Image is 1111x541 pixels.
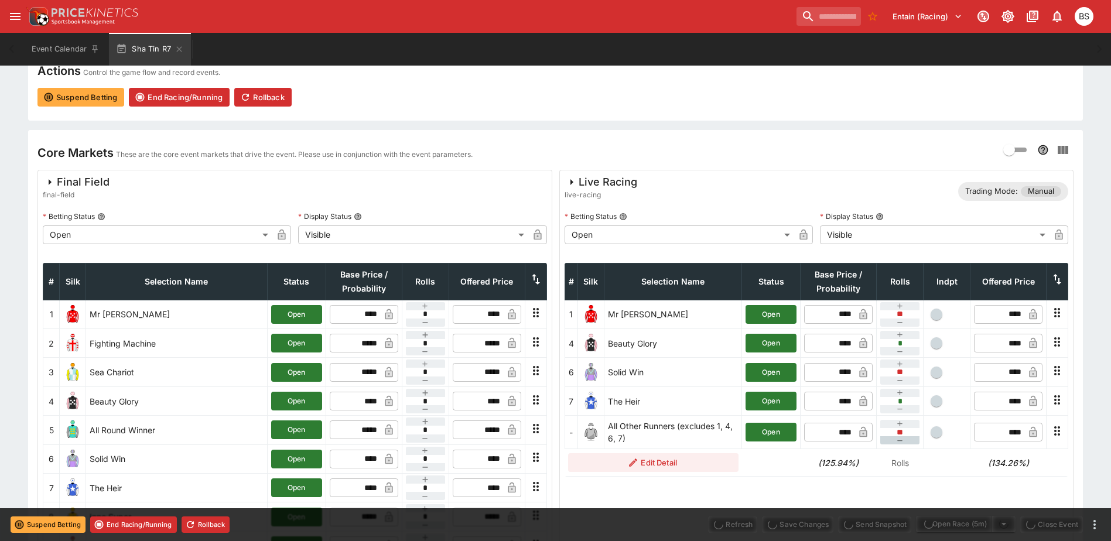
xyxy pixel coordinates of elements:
h6: (125.94%) [804,457,873,469]
th: Selection Name [604,263,742,300]
button: Open [746,392,796,410]
td: 8 [43,502,60,531]
td: Fighting Machine [86,329,268,358]
td: Mr [PERSON_NAME] [86,300,268,328]
th: Silk [577,263,604,300]
img: PriceKinetics [52,8,138,17]
td: All Other Runners (excludes 1, 4, 6, 7) [604,416,742,449]
td: 5 [43,416,60,444]
img: runner 1 [582,305,600,324]
img: blank-silk.png [582,423,600,441]
td: 7 [43,474,60,502]
p: Betting Status [565,211,617,221]
button: Select Tenant [886,7,969,26]
button: No Bookmarks [863,7,882,26]
p: These are the core event markets that drive the event. Please use in conjunction with the event p... [116,149,473,160]
button: Open [271,478,322,497]
h6: (134.26%) [974,457,1043,469]
button: Toggle light/dark mode [997,6,1018,27]
img: runner 5 [63,420,82,439]
button: Edit Detail [568,453,739,472]
button: Rollback [182,516,230,533]
td: The Heir [604,386,742,415]
img: Sportsbook Management [52,19,115,25]
div: Visible [820,225,1050,244]
button: Connected to PK [973,6,994,27]
th: Base Price / Probability [801,263,877,300]
button: Open [271,420,322,439]
button: Open [271,392,322,410]
h4: Actions [37,63,81,78]
td: - [565,416,577,449]
button: Open [746,305,796,324]
th: Base Price / Probability [326,263,402,300]
td: The Heir [86,474,268,502]
img: PriceKinetics Logo [26,5,49,28]
img: runner 6 [582,363,600,382]
td: Solid Win [86,444,268,473]
td: 1 [43,300,60,328]
td: All Round Winner [86,416,268,444]
button: Notifications [1047,6,1068,27]
td: 3 [43,358,60,386]
th: Offered Price [449,263,525,300]
td: 6 [565,358,577,386]
p: Rolls [880,457,920,469]
td: 2 [43,329,60,358]
th: Independent [924,263,970,300]
div: Open [565,225,794,244]
button: Open [746,363,796,382]
div: Final Field [43,175,110,189]
button: End Racing/Running [90,516,177,533]
td: 6 [43,444,60,473]
button: Sha Tin R7 [109,33,191,66]
button: Open [746,423,796,441]
td: 4 [565,329,577,358]
p: Display Status [820,211,873,221]
button: End Racing/Running [129,88,230,107]
td: 7 [565,386,577,415]
button: Betting Status [97,213,105,221]
img: runner 3 [63,363,82,382]
img: runner 8 [63,508,82,526]
p: Control the game flow and record events. [83,67,220,78]
span: final-field [43,189,110,201]
div: Live Racing [565,175,637,189]
button: Rollback [234,88,291,107]
th: Selection Name [86,263,268,300]
button: Betting Status [619,213,627,221]
td: Beauty Glory [604,329,742,358]
span: Manual [1021,186,1061,197]
button: Suspend Betting [11,516,86,533]
th: Silk [60,263,86,300]
th: Rolls [877,263,924,300]
button: Open [746,334,796,352]
img: runner 2 [63,334,82,352]
p: Trading Mode: [965,186,1018,197]
td: Inno Super [86,502,268,531]
td: 1 [565,300,577,328]
img: runner 4 [582,334,600,352]
td: 4 [43,386,60,415]
th: Status [267,263,326,300]
td: Mr [PERSON_NAME] [604,300,742,328]
img: runner 1 [63,305,82,324]
button: Display Status [354,213,362,221]
img: runner 4 [63,392,82,410]
button: open drawer [5,6,26,27]
button: Open [271,450,322,468]
button: Open [271,334,322,352]
td: Sea Chariot [86,358,268,386]
input: search [796,7,861,26]
th: Rolls [402,263,449,300]
h4: Core Markets [37,145,114,160]
div: Brendan Scoble [1075,7,1093,26]
div: split button [916,516,1016,532]
button: Display Status [876,213,884,221]
th: # [565,263,577,300]
button: Suspend Betting [37,88,124,107]
div: Open [43,225,272,244]
th: # [43,263,60,300]
td: Solid Win [604,358,742,386]
img: runner 7 [582,392,600,410]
